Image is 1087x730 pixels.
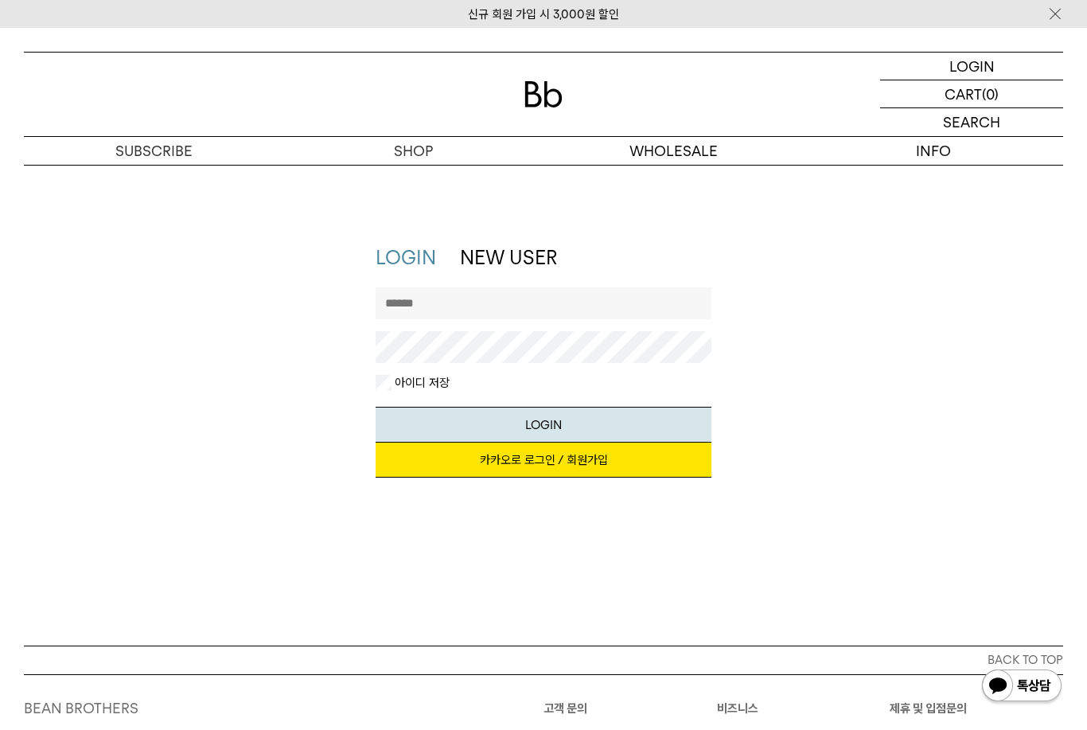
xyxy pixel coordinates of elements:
a: SHOP [284,137,544,165]
p: INFO [804,137,1064,165]
a: 신규 회원 가입 시 3,000원 할인 [468,7,619,21]
a: 카카오로 로그인 / 회원가입 [376,443,711,478]
p: SEARCH [943,108,1000,136]
p: CART [945,80,982,107]
a: LOGIN [376,246,436,269]
p: LOGIN [949,53,995,80]
p: 비즈니스 [717,699,890,718]
a: SUBSCRIBE [24,137,284,165]
p: 고객 문의 [543,699,717,718]
p: WHOLESALE [543,137,804,165]
button: BACK TO TOP [24,646,1063,674]
button: LOGIN [376,407,711,443]
a: CART (0) [880,80,1063,108]
a: BEAN BROTHERS [24,700,138,716]
p: (0) [982,80,999,107]
a: LOGIN [880,53,1063,80]
a: NEW USER [460,246,557,269]
img: 카카오톡 채널 1:1 채팅 버튼 [980,668,1063,706]
img: 로고 [524,81,563,107]
p: 제휴 및 입점문의 [890,699,1063,718]
label: 아이디 저장 [392,375,450,391]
